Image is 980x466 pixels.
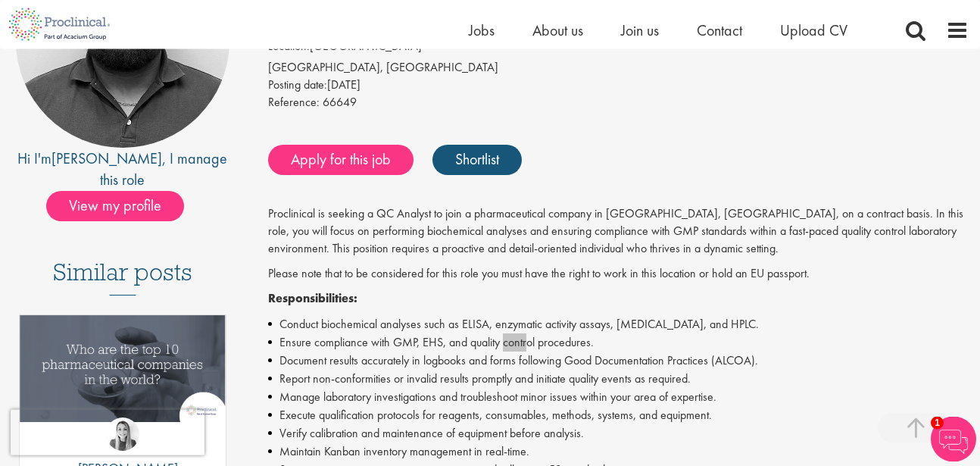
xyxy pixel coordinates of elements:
[11,410,204,455] iframe: reCAPTCHA
[780,20,847,40] a: Upload CV
[268,145,414,175] a: Apply for this job
[268,290,357,306] strong: Responsibilities:
[20,315,226,449] a: Link to a post
[931,417,976,462] img: Chatbot
[46,194,199,214] a: View my profile
[268,205,969,258] p: Proclinical is seeking a QC Analyst to join a pharmaceutical company in [GEOGRAPHIC_DATA], [GEOGR...
[268,443,969,461] li: Maintain Kanban inventory management in real-time.
[46,191,184,221] span: View my profile
[931,417,944,430] span: 1
[432,145,522,175] a: Shortlist
[11,148,234,191] div: Hi I'm , I manage this role
[51,149,162,168] a: [PERSON_NAME]
[268,370,969,388] li: Report non-conformities or invalid results promptly and initiate quality events as required.
[268,59,969,77] div: [GEOGRAPHIC_DATA], [GEOGRAPHIC_DATA]
[268,77,327,92] span: Posting date:
[621,20,659,40] a: Join us
[268,424,969,443] li: Verify calibration and maintenance of equipment before analysis.
[20,315,226,422] img: Top 10 pharmaceutical companies in the world 2025
[268,265,969,283] p: Please note that to be considered for this role you must have the right to work in this location ...
[268,352,969,370] li: Document results accurately in logbooks and forms following Good Documentation Practices (ALCOA).
[268,77,969,94] div: [DATE]
[697,20,742,40] a: Contact
[268,388,969,406] li: Manage laboratory investigations and troubleshoot minor issues within your area of expertise.
[268,333,969,352] li: Ensure compliance with GMP, EHS, and quality control procedures.
[268,406,969,424] li: Execute qualification protocols for reagents, consumables, methods, systems, and equipment.
[268,94,320,111] label: Reference:
[469,20,495,40] a: Jobs
[323,94,357,110] span: 66649
[532,20,583,40] a: About us
[53,259,192,296] h3: Similar posts
[268,315,969,333] li: Conduct biochemical analyses such as ELISA, enzymatic activity assays, [MEDICAL_DATA], and HPLC.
